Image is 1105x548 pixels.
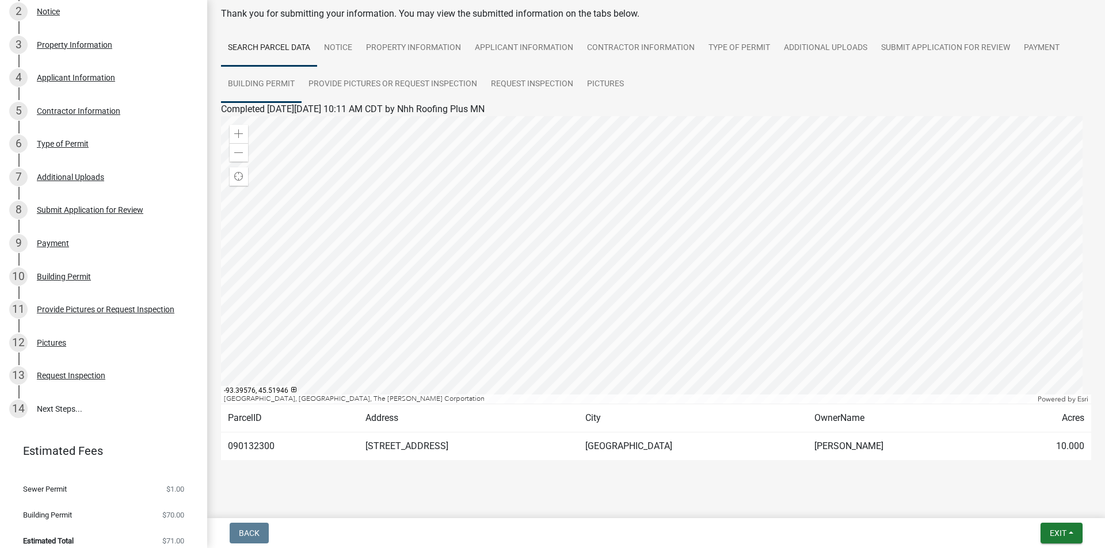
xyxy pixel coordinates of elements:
a: Notice [317,30,359,67]
td: [STREET_ADDRESS] [359,432,578,461]
div: [GEOGRAPHIC_DATA], [GEOGRAPHIC_DATA], The [PERSON_NAME] Corportation [221,394,1035,404]
span: Back [239,528,260,538]
a: Additional Uploads [777,30,874,67]
span: $71.00 [162,537,184,545]
td: [GEOGRAPHIC_DATA] [578,432,807,461]
a: Contractor Information [580,30,702,67]
a: Submit Application for Review [874,30,1017,67]
span: Completed [DATE][DATE] 10:11 AM CDT by Nhh Roofing Plus MN [221,104,485,114]
div: 8 [9,201,28,219]
div: 5 [9,102,28,120]
div: Find my location [230,167,248,186]
div: Building Permit [37,273,91,281]
span: Exit [1050,528,1066,538]
div: 13 [9,366,28,385]
div: 6 [9,135,28,153]
div: Contractor Information [37,107,120,115]
a: Payment [1017,30,1066,67]
div: 7 [9,168,28,186]
div: Zoom in [230,125,248,143]
td: City [578,404,807,432]
a: Provide Pictures or Request Inspection [302,66,484,103]
div: Request Inspection [37,371,105,380]
a: Property Information [359,30,468,67]
span: Sewer Permit [23,485,67,493]
span: Estimated Total [23,537,74,545]
div: Notice [37,7,60,16]
div: Additional Uploads [37,173,104,181]
td: OwnerName [807,404,996,432]
td: 10.000 [996,432,1091,461]
div: 3 [9,36,28,54]
div: 10 [9,267,28,286]
div: Powered by [1035,394,1091,404]
button: Back [230,523,269,543]
div: 11 [9,300,28,319]
td: ParcelID [221,404,359,432]
a: Estimated Fees [9,439,189,462]
td: 090132300 [221,432,359,461]
div: Applicant Information [37,74,115,82]
td: [PERSON_NAME] [807,432,996,461]
a: Type of Permit [702,30,777,67]
div: Zoom out [230,143,248,162]
div: Thank you for submitting your information. You may view the submitted information on the tabs below. [221,7,1091,21]
span: $70.00 [162,511,184,519]
a: Search Parcel Data [221,30,317,67]
div: 2 [9,2,28,21]
span: Building Permit [23,511,72,519]
a: Building Permit [221,66,302,103]
div: 14 [9,400,28,418]
a: Applicant Information [468,30,580,67]
div: Provide Pictures or Request Inspection [37,305,174,313]
a: Request Inspection [484,66,580,103]
div: Type of Permit [37,140,89,148]
div: Property Information [37,41,112,49]
div: 12 [9,334,28,352]
div: Submit Application for Review [37,206,143,214]
div: Payment [37,239,69,247]
div: 9 [9,234,28,252]
td: Acres [996,404,1091,432]
div: 4 [9,68,28,87]
a: Esri [1077,395,1088,403]
a: Pictures [580,66,631,103]
button: Exit [1041,523,1083,543]
div: Pictures [37,339,66,347]
td: Address [359,404,578,432]
span: $1.00 [166,485,184,493]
